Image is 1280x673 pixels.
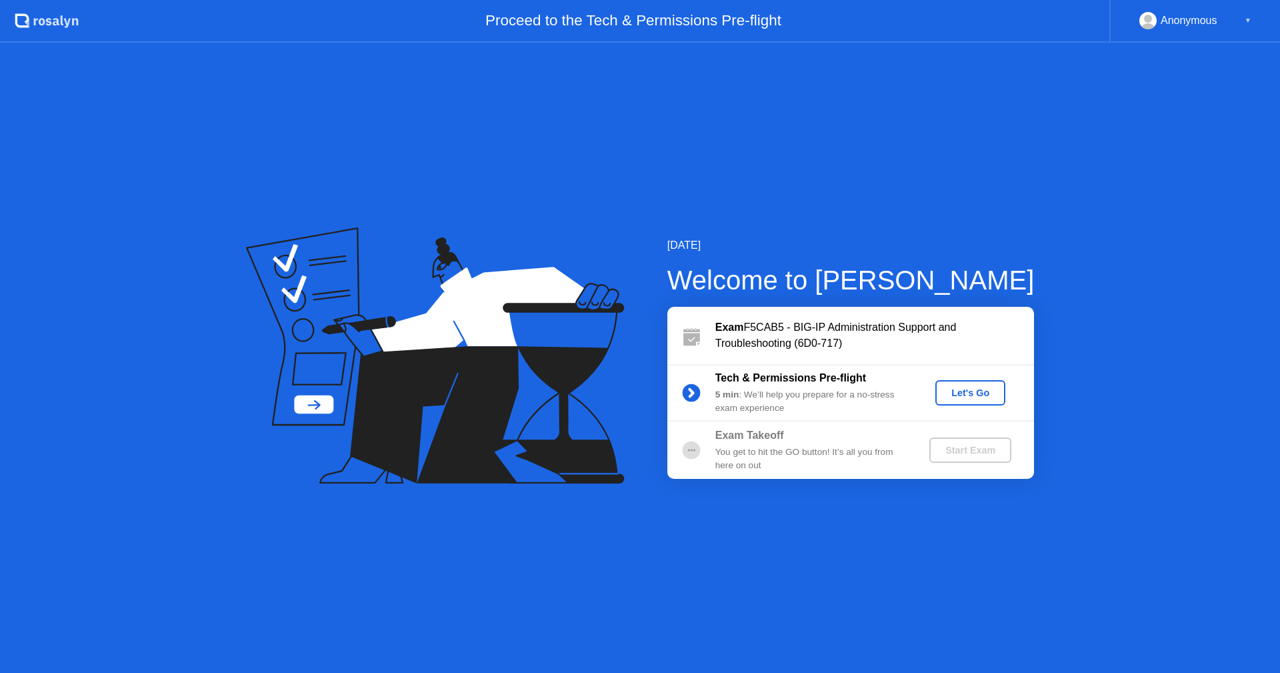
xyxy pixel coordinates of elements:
div: Start Exam [935,445,1006,456]
div: Anonymous [1161,12,1217,29]
b: Exam Takeoff [715,430,784,441]
div: Welcome to [PERSON_NAME] [667,260,1035,300]
b: Exam [715,321,744,333]
div: : We’ll help you prepare for a no-stress exam experience [715,388,907,416]
div: ▼ [1245,12,1251,29]
div: You get to hit the GO button! It’s all you from here on out [715,446,907,473]
div: F5CAB5 - BIG-IP Administration Support and Troubleshooting (6D0-717) [715,319,1034,352]
button: Let's Go [935,380,1005,406]
button: Start Exam [929,438,1011,463]
div: [DATE] [667,237,1035,253]
b: 5 min [715,390,739,400]
div: Let's Go [941,388,1000,398]
b: Tech & Permissions Pre-flight [715,372,866,384]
